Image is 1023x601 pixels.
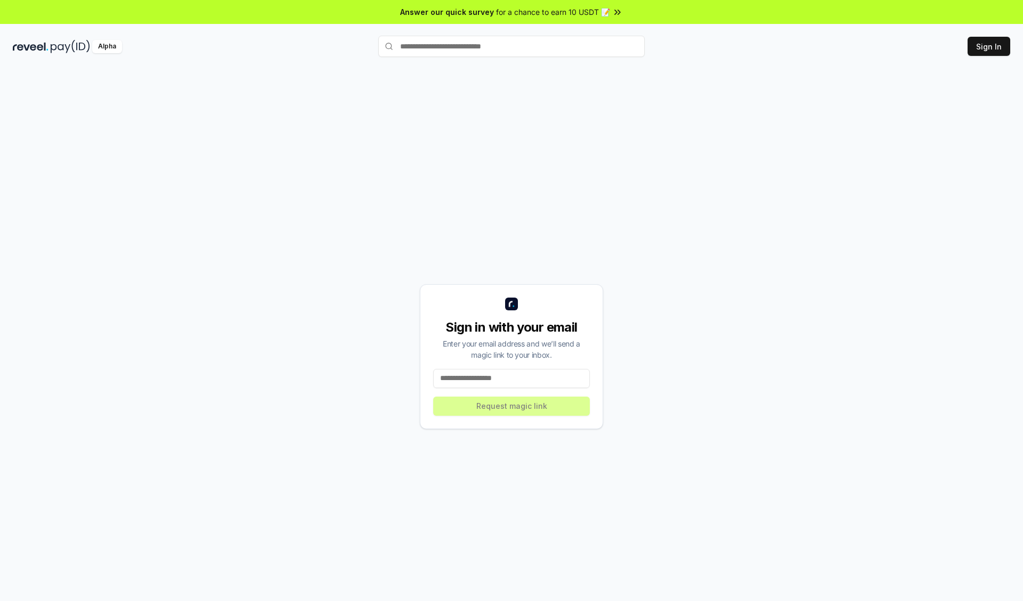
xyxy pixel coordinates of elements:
span: for a chance to earn 10 USDT 📝 [496,6,610,18]
span: Answer our quick survey [400,6,494,18]
img: logo_small [505,298,518,310]
button: Sign In [968,37,1010,56]
div: Enter your email address and we’ll send a magic link to your inbox. [433,338,590,360]
img: pay_id [51,40,90,53]
div: Sign in with your email [433,319,590,336]
div: Alpha [92,40,122,53]
img: reveel_dark [13,40,48,53]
